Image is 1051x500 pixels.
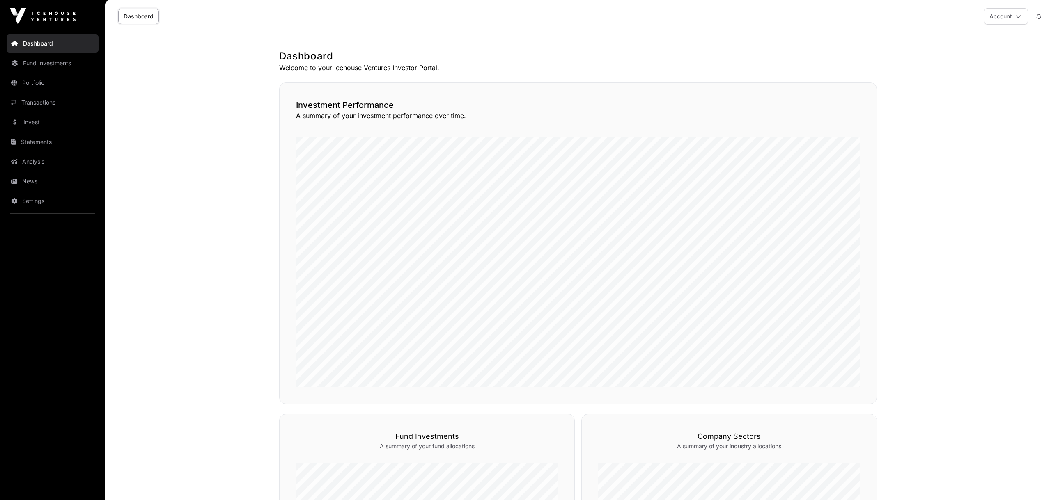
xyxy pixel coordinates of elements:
[7,192,99,210] a: Settings
[7,74,99,92] a: Portfolio
[7,54,99,72] a: Fund Investments
[7,34,99,53] a: Dashboard
[7,94,99,112] a: Transactions
[1010,461,1051,500] iframe: Chat Widget
[296,442,558,450] p: A summary of your fund allocations
[598,442,860,450] p: A summary of your industry allocations
[279,63,877,73] p: Welcome to your Icehouse Ventures Investor Portal.
[296,431,558,442] h3: Fund Investments
[7,113,99,131] a: Invest
[7,153,99,171] a: Analysis
[984,8,1028,25] button: Account
[7,172,99,190] a: News
[279,50,877,63] h1: Dashboard
[296,111,860,121] p: A summary of your investment performance over time.
[296,99,860,111] h2: Investment Performance
[598,431,860,442] h3: Company Sectors
[118,9,159,24] a: Dashboard
[10,8,76,25] img: Icehouse Ventures Logo
[7,133,99,151] a: Statements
